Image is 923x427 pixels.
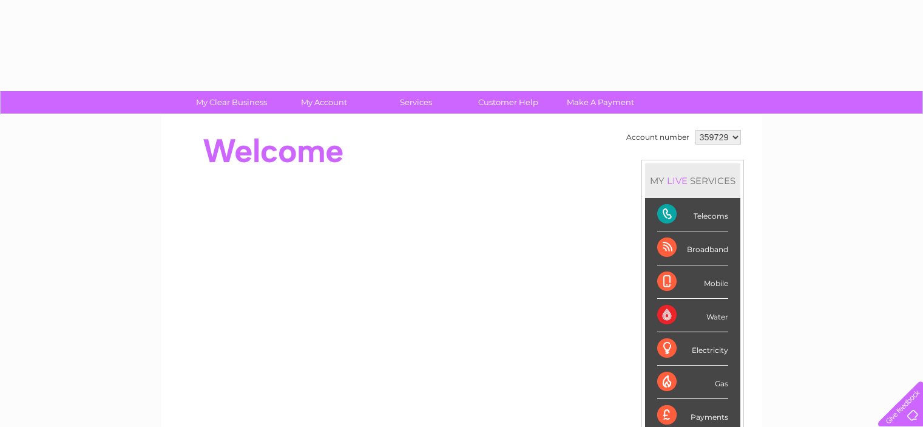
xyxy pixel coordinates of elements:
[366,91,466,114] a: Services
[274,91,374,114] a: My Account
[458,91,558,114] a: Customer Help
[657,231,728,265] div: Broadband
[657,366,728,399] div: Gas
[181,91,282,114] a: My Clear Business
[657,332,728,366] div: Electricity
[657,265,728,299] div: Mobile
[623,127,692,148] td: Account number
[645,163,740,198] div: MY SERVICES
[657,299,728,332] div: Water
[657,198,728,231] div: Telecoms
[550,91,651,114] a: Make A Payment
[664,175,690,186] div: LIVE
